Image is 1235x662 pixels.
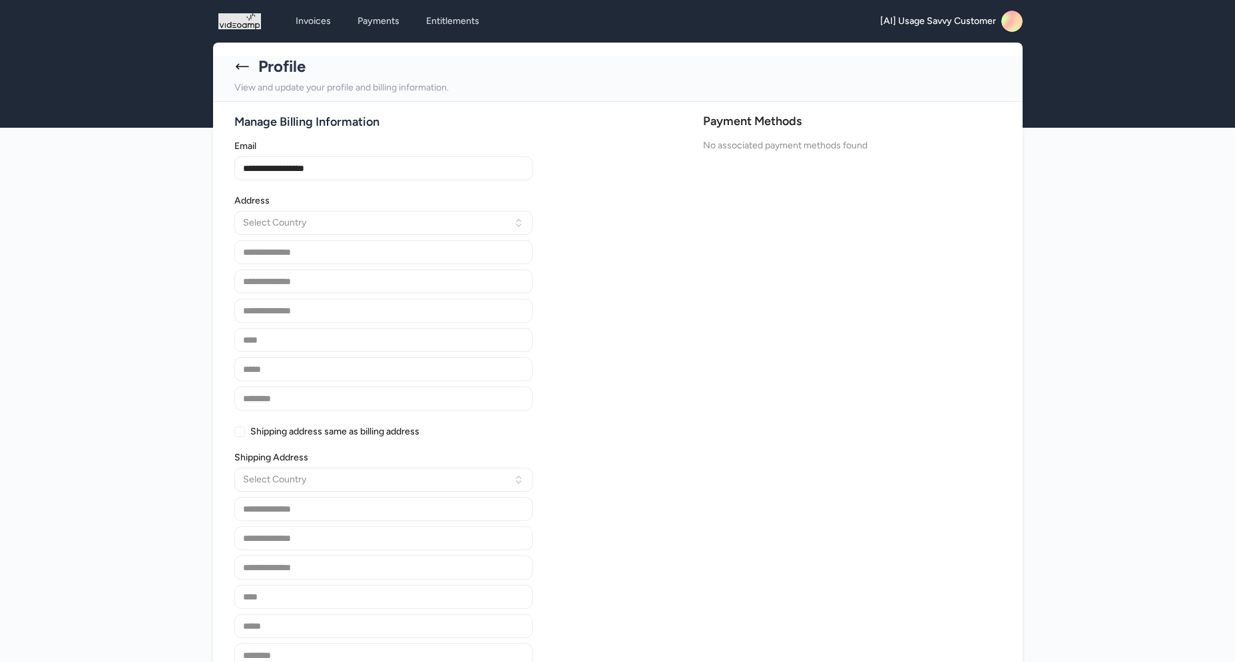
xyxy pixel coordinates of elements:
[880,11,1023,32] a: [AI] Usage Savvy Customer
[703,112,1001,130] h2: Payment Methods
[234,585,533,609] input: Shipping City
[234,614,533,638] input: Shipping State
[234,142,533,151] label: Email
[243,473,306,486] span: Select Country
[234,387,533,411] input: Zip Code
[218,11,261,32] img: logo_1757534123.png
[234,240,533,264] input: Address Line 1
[234,156,533,180] input: Email
[234,211,533,235] button: Country
[250,427,419,436] label: Shipping address same as billing address
[703,138,1001,152] h4: No associated payment methods found
[288,9,339,33] a: Invoices
[258,56,306,77] h1: Profile
[234,453,533,462] label: Shipping Address
[880,15,996,28] span: [AI] Usage Savvy Customer
[234,299,533,323] input: Address Line 3
[234,468,533,492] button: Shipping Country
[234,269,533,293] input: Address Line 2
[350,9,407,33] a: Payments
[234,196,533,206] label: Address
[418,9,487,33] a: Entitlements
[243,216,306,230] span: Select Country
[234,328,533,352] input: City
[234,556,533,579] input: Shipping Address Line 3
[234,80,1001,96] p: View and update your profile and billing information.
[234,497,533,521] input: Shipping Address Line 1
[234,357,533,381] input: State
[234,526,533,550] input: Shipping Address Line 2
[234,112,695,131] h1: Manage Billing Information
